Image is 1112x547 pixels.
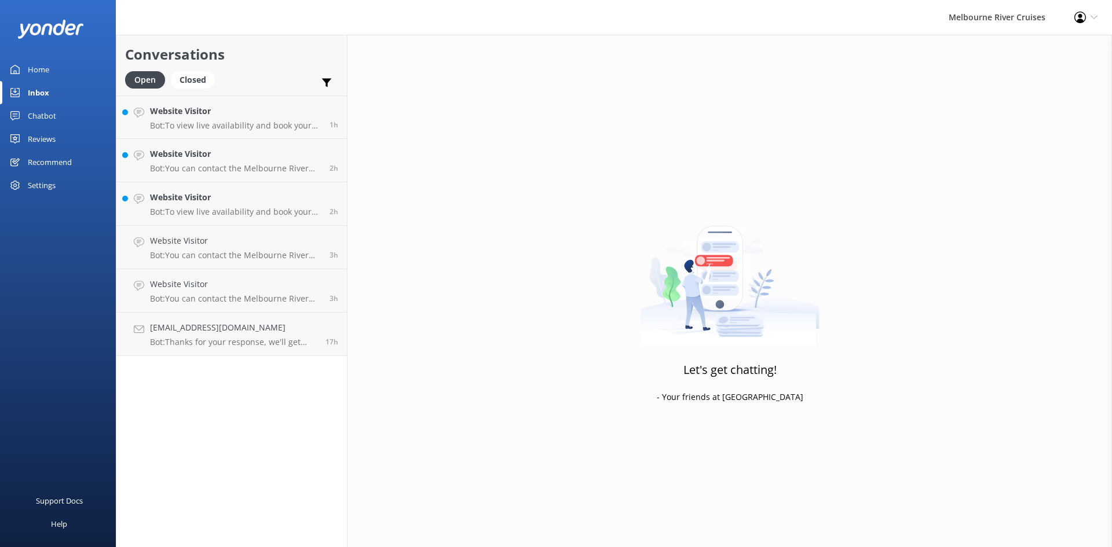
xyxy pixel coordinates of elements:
[330,163,338,173] span: Oct 13 2025 01:11pm (UTC +11:00) Australia/Sydney
[150,337,317,347] p: Bot: Thanks for your response, we'll get back to you as soon as we can during opening hours.
[325,337,338,347] span: Oct 12 2025 09:51pm (UTC +11:00) Australia/Sydney
[17,20,84,39] img: yonder-white-logo.png
[28,150,72,174] div: Recommend
[125,73,171,86] a: Open
[150,321,317,334] h4: [EMAIL_ADDRESS][DOMAIN_NAME]
[150,105,321,118] h4: Website Visitor
[116,139,347,182] a: Website VisitorBot:You can contact the Melbourne River Cruises team by emailing [EMAIL_ADDRESS][D...
[28,104,56,127] div: Chatbot
[171,71,215,89] div: Closed
[28,174,56,197] div: Settings
[150,234,321,247] h4: Website Visitor
[28,58,49,81] div: Home
[330,207,338,216] span: Oct 13 2025 12:32pm (UTC +11:00) Australia/Sydney
[116,226,347,269] a: Website VisitorBot:You can contact the Melbourne River Cruises team by emailing [EMAIL_ADDRESS][D...
[125,71,165,89] div: Open
[641,201,820,346] img: artwork of a man stealing a conversation from at giant smartphone
[330,120,338,130] span: Oct 13 2025 01:39pm (UTC +11:00) Australia/Sydney
[330,250,338,260] span: Oct 13 2025 11:52am (UTC +11:00) Australia/Sydney
[683,361,777,379] h3: Let's get chatting!
[171,73,221,86] a: Closed
[330,293,338,303] span: Oct 13 2025 11:24am (UTC +11:00) Australia/Sydney
[116,182,347,226] a: Website VisitorBot:To view live availability and book your Spirit of Melbourne Dinner Cruise, ple...
[150,148,321,160] h4: Website Visitor
[36,489,83,512] div: Support Docs
[657,391,803,403] p: - Your friends at [GEOGRAPHIC_DATA]
[28,81,49,104] div: Inbox
[150,207,321,217] p: Bot: To view live availability and book your Spirit of Melbourne Dinner Cruise, please visit [URL...
[116,96,347,139] a: Website VisitorBot:To view live availability and book your Melbourne River Cruise experience, ple...
[51,512,67,535] div: Help
[150,293,321,304] p: Bot: You can contact the Melbourne River Cruises team by emailing [EMAIL_ADDRESS][DOMAIN_NAME]. F...
[150,278,321,291] h4: Website Visitor
[125,43,338,65] h2: Conversations
[116,313,347,356] a: [EMAIL_ADDRESS][DOMAIN_NAME]Bot:Thanks for your response, we'll get back to you as soon as we can...
[150,120,321,131] p: Bot: To view live availability and book your Melbourne River Cruise experience, please visit [URL...
[150,191,321,204] h4: Website Visitor
[150,250,321,260] p: Bot: You can contact the Melbourne River Cruises team by emailing [EMAIL_ADDRESS][DOMAIN_NAME]. V...
[116,269,347,313] a: Website VisitorBot:You can contact the Melbourne River Cruises team by emailing [EMAIL_ADDRESS][D...
[28,127,56,150] div: Reviews
[150,163,321,174] p: Bot: You can contact the Melbourne River Cruises team by emailing [EMAIL_ADDRESS][DOMAIN_NAME]. V...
